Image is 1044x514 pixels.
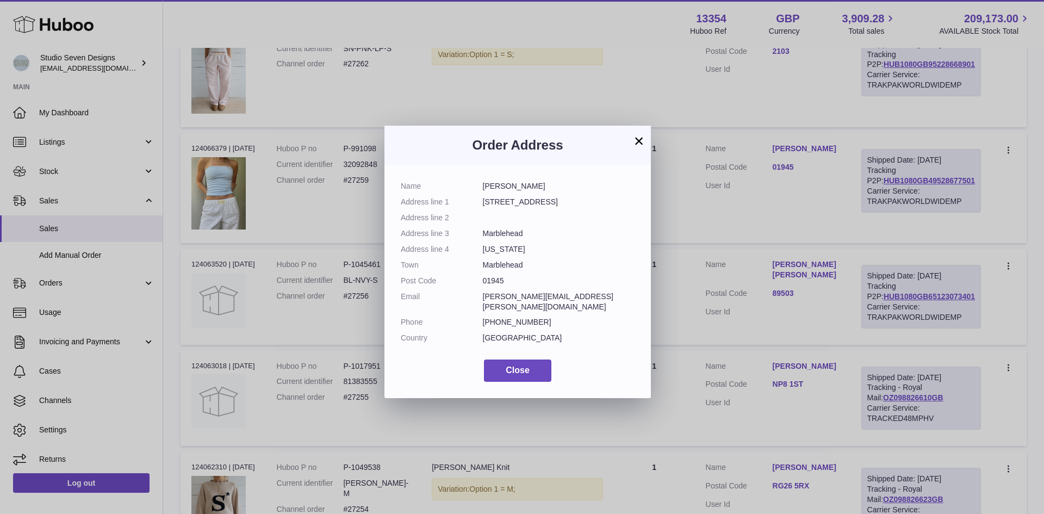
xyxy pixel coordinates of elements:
button: Close [484,360,551,382]
dd: [STREET_ADDRESS] [483,197,635,207]
dd: Marblehead [483,228,635,239]
dt: Address line 4 [401,244,483,255]
dt: Post Code [401,276,483,286]
dd: [PERSON_NAME][EMAIL_ADDRESS][PERSON_NAME][DOMAIN_NAME] [483,292,635,312]
dd: [PHONE_NUMBER] [483,317,635,327]
dd: [GEOGRAPHIC_DATA] [483,333,635,343]
dt: Address line 1 [401,197,483,207]
dd: Marblehead [483,260,635,270]
dt: Address line 3 [401,228,483,239]
dd: [PERSON_NAME] [483,181,635,191]
dt: Email [401,292,483,312]
span: Close [506,366,530,375]
dt: Address line 2 [401,213,483,223]
h3: Order Address [401,137,635,154]
dt: Phone [401,317,483,327]
dt: Country [401,333,483,343]
dd: [US_STATE] [483,244,635,255]
dt: Town [401,260,483,270]
dd: 01945 [483,276,635,286]
button: × [632,134,645,147]
dt: Name [401,181,483,191]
